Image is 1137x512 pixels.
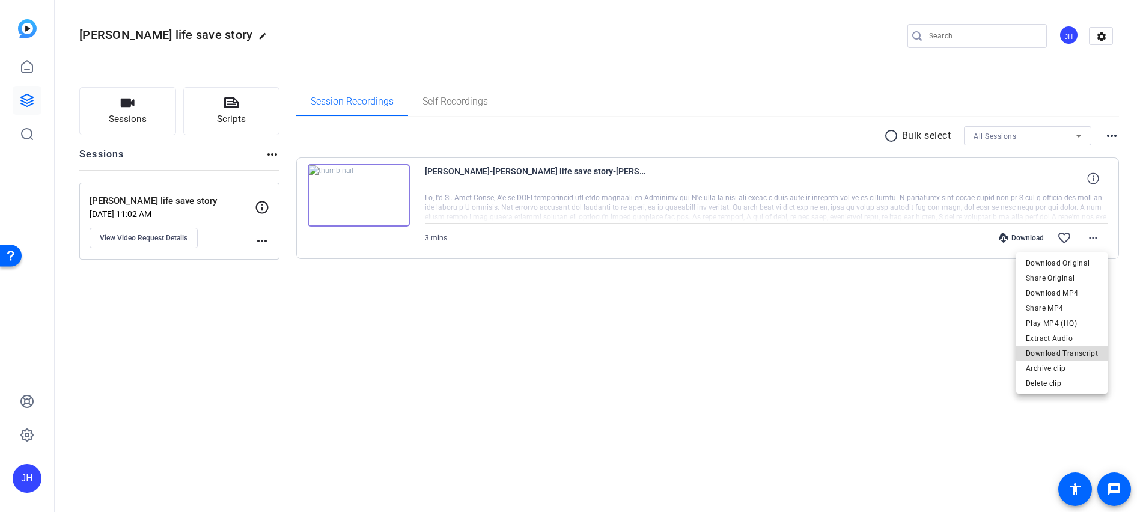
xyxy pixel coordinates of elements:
span: Download Transcript [1026,346,1098,361]
span: Download MP4 [1026,286,1098,300]
span: Extract Audio [1026,331,1098,346]
span: Play MP4 (HQ) [1026,316,1098,331]
span: Share Original [1026,271,1098,285]
span: Archive clip [1026,361,1098,376]
span: Share MP4 [1026,301,1098,315]
span: Delete clip [1026,376,1098,391]
span: Download Original [1026,256,1098,270]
